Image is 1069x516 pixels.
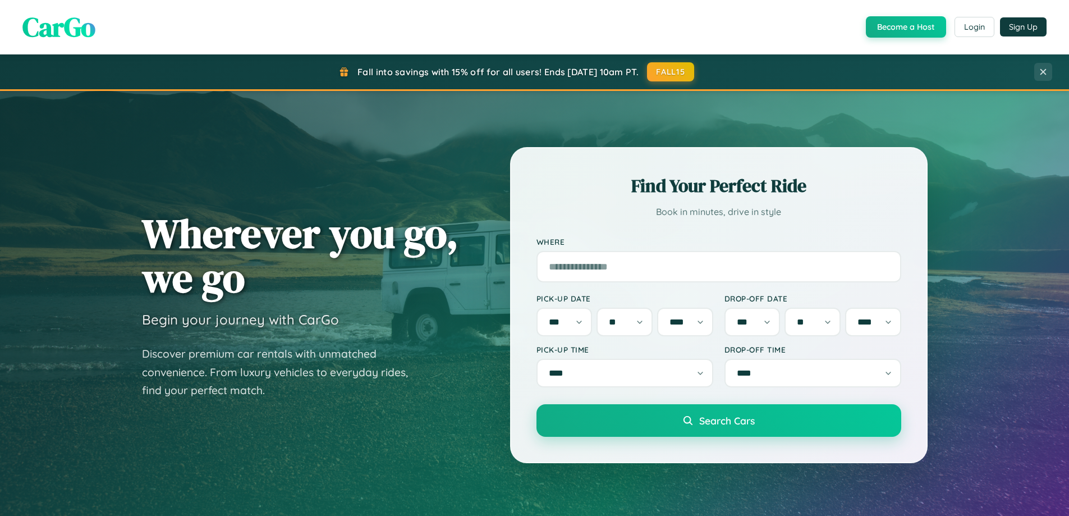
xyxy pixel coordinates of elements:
button: Sign Up [1000,17,1047,36]
label: Drop-off Time [724,345,901,354]
span: CarGo [22,8,95,45]
button: Become a Host [866,16,946,38]
label: Pick-up Date [536,294,713,303]
button: Login [955,17,994,37]
label: Drop-off Date [724,294,901,303]
h1: Wherever you go, we go [142,211,458,300]
h3: Begin your journey with CarGo [142,311,339,328]
button: FALL15 [647,62,694,81]
h2: Find Your Perfect Ride [536,173,901,198]
p: Discover premium car rentals with unmatched convenience. From luxury vehicles to everyday rides, ... [142,345,423,400]
span: Fall into savings with 15% off for all users! Ends [DATE] 10am PT. [357,66,639,77]
p: Book in minutes, drive in style [536,204,901,220]
button: Search Cars [536,404,901,437]
label: Pick-up Time [536,345,713,354]
span: Search Cars [699,414,755,427]
label: Where [536,237,901,246]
